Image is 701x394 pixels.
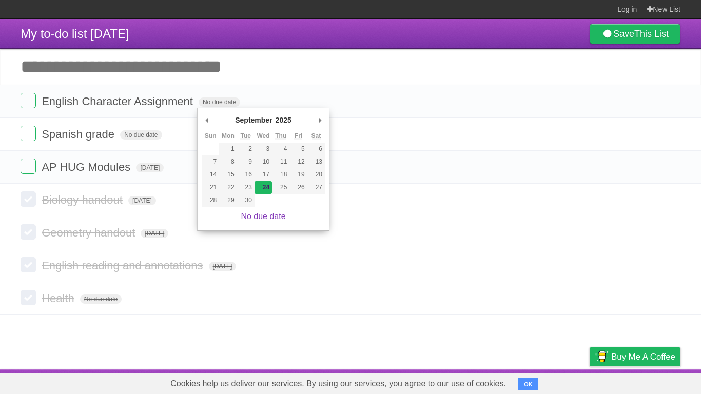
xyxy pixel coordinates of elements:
[237,181,255,194] button: 23
[141,229,168,238] span: [DATE]
[42,259,205,272] span: English reading and annotations
[219,168,237,181] button: 15
[295,132,302,140] abbr: Friday
[233,112,274,128] div: September
[255,155,272,168] button: 10
[272,143,289,155] button: 4
[21,224,36,240] label: Done
[590,347,680,366] a: Buy me a coffee
[42,226,138,239] span: Geometry handout
[275,132,286,140] abbr: Thursday
[202,168,219,181] button: 14
[307,143,325,155] button: 6
[274,112,293,128] div: 2025
[487,372,529,391] a: Developers
[219,194,237,207] button: 29
[237,194,255,207] button: 30
[80,294,122,304] span: No due date
[616,372,680,391] a: Suggest a feature
[237,155,255,168] button: 9
[199,97,240,107] span: No due date
[272,181,289,194] button: 25
[21,191,36,207] label: Done
[289,181,307,194] button: 26
[241,212,285,221] a: No due date
[205,132,217,140] abbr: Sunday
[272,168,289,181] button: 18
[42,161,133,173] span: AP HUG Modules
[541,372,564,391] a: Terms
[255,168,272,181] button: 17
[202,181,219,194] button: 21
[307,181,325,194] button: 27
[255,181,272,194] button: 24
[21,27,129,41] span: My to-do list [DATE]
[42,128,117,141] span: Spanish grade
[202,112,212,128] button: Previous Month
[21,257,36,272] label: Done
[160,373,516,394] span: Cookies help us deliver our services. By using our services, you agree to our use of cookies.
[42,95,196,108] span: English Character Assignment
[128,196,156,205] span: [DATE]
[219,155,237,168] button: 8
[21,159,36,174] label: Done
[42,193,125,206] span: Biology handout
[21,93,36,108] label: Done
[272,155,289,168] button: 11
[237,143,255,155] button: 2
[237,168,255,181] button: 16
[136,163,164,172] span: [DATE]
[42,292,77,305] span: Health
[21,290,36,305] label: Done
[634,29,669,39] b: This List
[257,132,269,140] abbr: Wednesday
[289,155,307,168] button: 12
[307,155,325,168] button: 13
[518,378,538,390] button: OK
[219,143,237,155] button: 1
[219,181,237,194] button: 22
[595,348,609,365] img: Buy me a coffee
[590,24,680,44] a: SaveThis List
[311,132,321,140] abbr: Saturday
[611,348,675,366] span: Buy me a coffee
[120,130,162,140] span: No due date
[289,143,307,155] button: 5
[222,132,235,140] abbr: Monday
[576,372,603,391] a: Privacy
[289,168,307,181] button: 19
[315,112,325,128] button: Next Month
[240,132,250,140] abbr: Tuesday
[21,126,36,141] label: Done
[255,143,272,155] button: 3
[202,194,219,207] button: 28
[307,168,325,181] button: 20
[209,262,237,271] span: [DATE]
[202,155,219,168] button: 7
[453,372,475,391] a: About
